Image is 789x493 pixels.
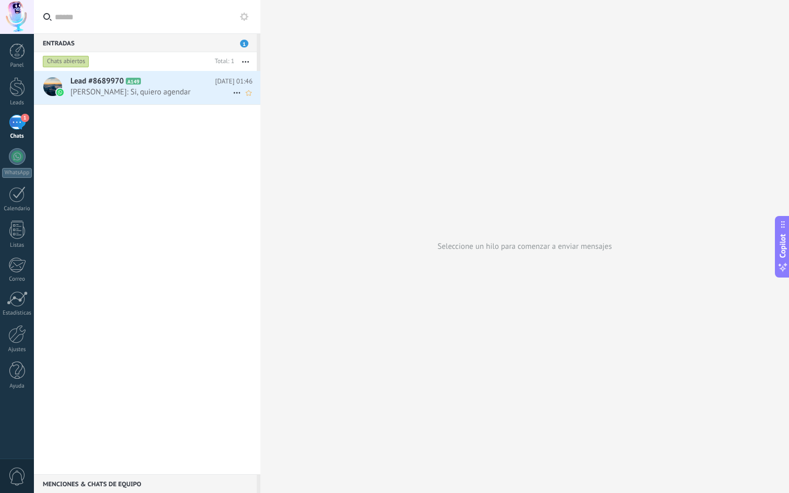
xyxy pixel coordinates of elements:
div: Correo [2,276,32,283]
span: [DATE] 01:46 [215,76,253,87]
a: Lead #8689970 A149 [DATE] 01:46 [PERSON_NAME]: Si, quiero agendar [34,71,260,104]
div: Menciones & Chats de equipo [34,474,257,493]
span: [PERSON_NAME]: Si, quiero agendar [70,87,233,97]
div: Ajustes [2,346,32,353]
span: A149 [126,78,141,85]
div: Entradas [34,33,257,52]
div: Chats [2,133,32,140]
div: Estadísticas [2,310,32,317]
span: 1 [21,114,29,122]
div: Ayuda [2,383,32,390]
div: WhatsApp [2,168,32,178]
span: 1 [240,40,248,47]
div: Chats abiertos [43,55,89,68]
div: Calendario [2,206,32,212]
div: Panel [2,62,32,69]
div: Total: 1 [211,56,234,67]
img: waba.svg [56,89,64,96]
span: Lead #8689970 [70,76,124,87]
div: Leads [2,100,32,106]
div: Listas [2,242,32,249]
span: Copilot [778,234,788,258]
